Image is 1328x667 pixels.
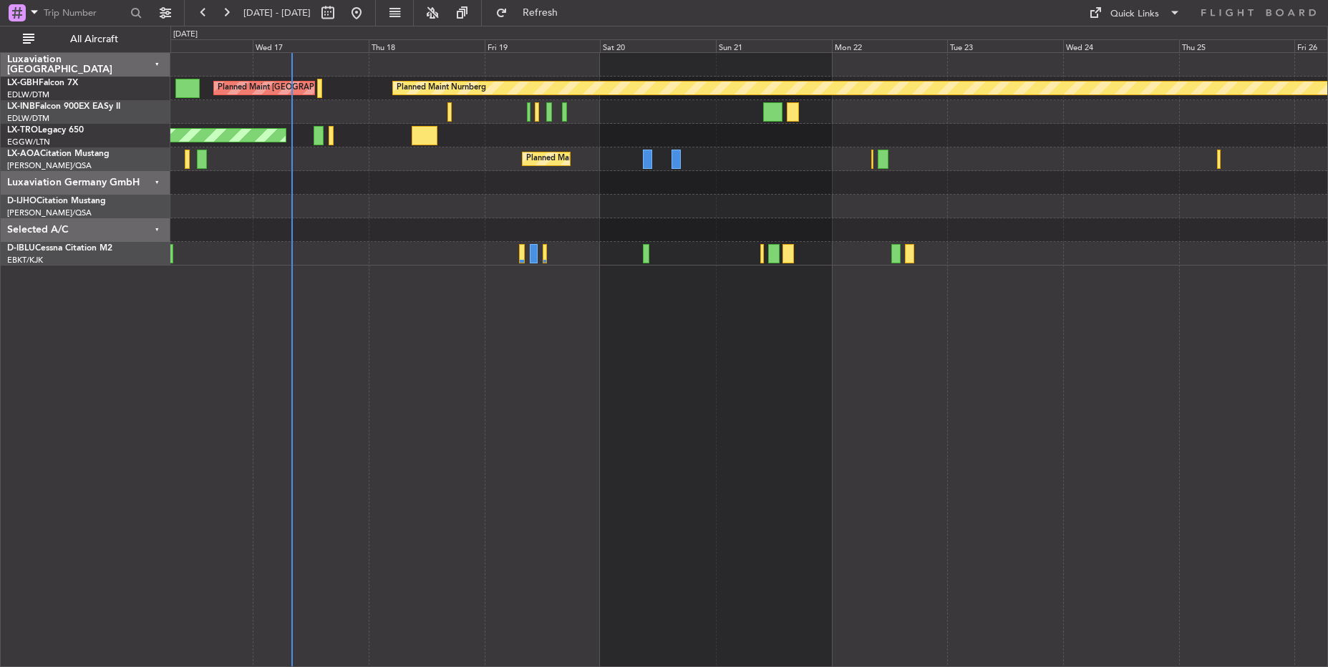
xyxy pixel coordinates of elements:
a: EBKT/KJK [7,255,43,266]
div: Thu 25 [1179,39,1295,52]
div: [DATE] [173,29,198,41]
div: Planned Maint [GEOGRAPHIC_DATA] ([GEOGRAPHIC_DATA]) [218,77,443,99]
div: Fri 19 [485,39,601,52]
span: D-IJHO [7,197,37,205]
span: LX-TRO [7,126,38,135]
div: Tue 16 [137,39,253,52]
div: Planned Maint Nurnberg [397,77,486,99]
button: Refresh [489,1,575,24]
a: [PERSON_NAME]/QSA [7,208,92,218]
a: EGGW/LTN [7,137,50,147]
span: LX-AOA [7,150,40,158]
a: LX-INBFalcon 900EX EASy II [7,102,120,111]
span: LX-GBH [7,79,39,87]
span: [DATE] - [DATE] [243,6,311,19]
div: Quick Links [1110,7,1159,21]
button: All Aircraft [16,28,155,51]
div: Tue 23 [947,39,1063,52]
a: D-IJHOCitation Mustang [7,197,106,205]
span: D-IBLU [7,244,35,253]
div: Wed 24 [1063,39,1179,52]
span: All Aircraft [37,34,151,44]
span: LX-INB [7,102,35,111]
a: EDLW/DTM [7,89,49,100]
div: Sun 21 [716,39,832,52]
input: Trip Number [44,2,126,24]
a: EDLW/DTM [7,113,49,124]
div: Sat 20 [600,39,716,52]
button: Quick Links [1082,1,1188,24]
span: Refresh [510,8,571,18]
a: LX-AOACitation Mustang [7,150,110,158]
div: Planned Maint Nice ([GEOGRAPHIC_DATA]) [526,148,686,170]
a: [PERSON_NAME]/QSA [7,160,92,171]
a: LX-TROLegacy 650 [7,126,84,135]
div: Thu 18 [369,39,485,52]
a: LX-GBHFalcon 7X [7,79,78,87]
div: Wed 17 [253,39,369,52]
div: Mon 22 [832,39,948,52]
a: D-IBLUCessna Citation M2 [7,244,112,253]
